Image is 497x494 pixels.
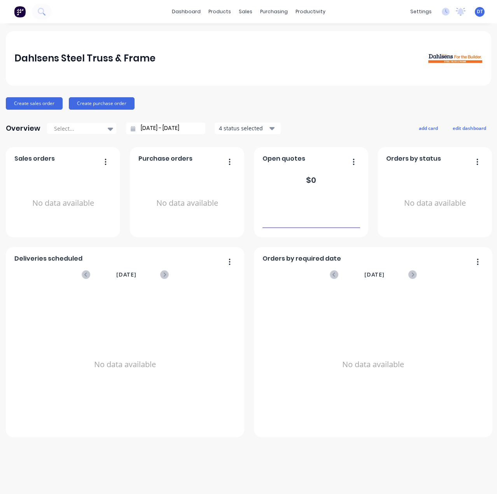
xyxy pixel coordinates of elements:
div: No data available [14,289,236,440]
button: Create sales order [6,97,63,110]
div: settings [406,6,436,18]
div: purchasing [256,6,292,18]
div: No data available [138,166,236,240]
a: dashboard [168,6,205,18]
button: 4 status selected [215,123,281,134]
span: Purchase orders [138,154,192,163]
span: Open quotes [262,154,305,163]
div: products [205,6,235,18]
div: Overview [6,121,40,136]
span: [DATE] [364,270,385,279]
div: productivity [292,6,329,18]
img: Factory [14,6,26,18]
span: Deliveries scheduled [14,254,82,263]
span: Sales orders [14,154,55,163]
img: Dahlsens Steel Truss & Frame [428,53,483,63]
span: [DATE] [116,270,136,279]
span: DT [477,8,483,15]
button: edit dashboard [448,123,491,133]
div: Dahlsens Steel Truss & Frame [14,51,156,66]
div: No data available [14,166,112,240]
div: sales [235,6,256,18]
div: No data available [262,289,484,440]
div: No data available [386,166,484,240]
button: Create purchase order [69,97,135,110]
button: add card [414,123,443,133]
div: $ 0 [306,174,316,186]
span: Orders by status [386,154,441,163]
div: 4 status selected [219,124,268,132]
